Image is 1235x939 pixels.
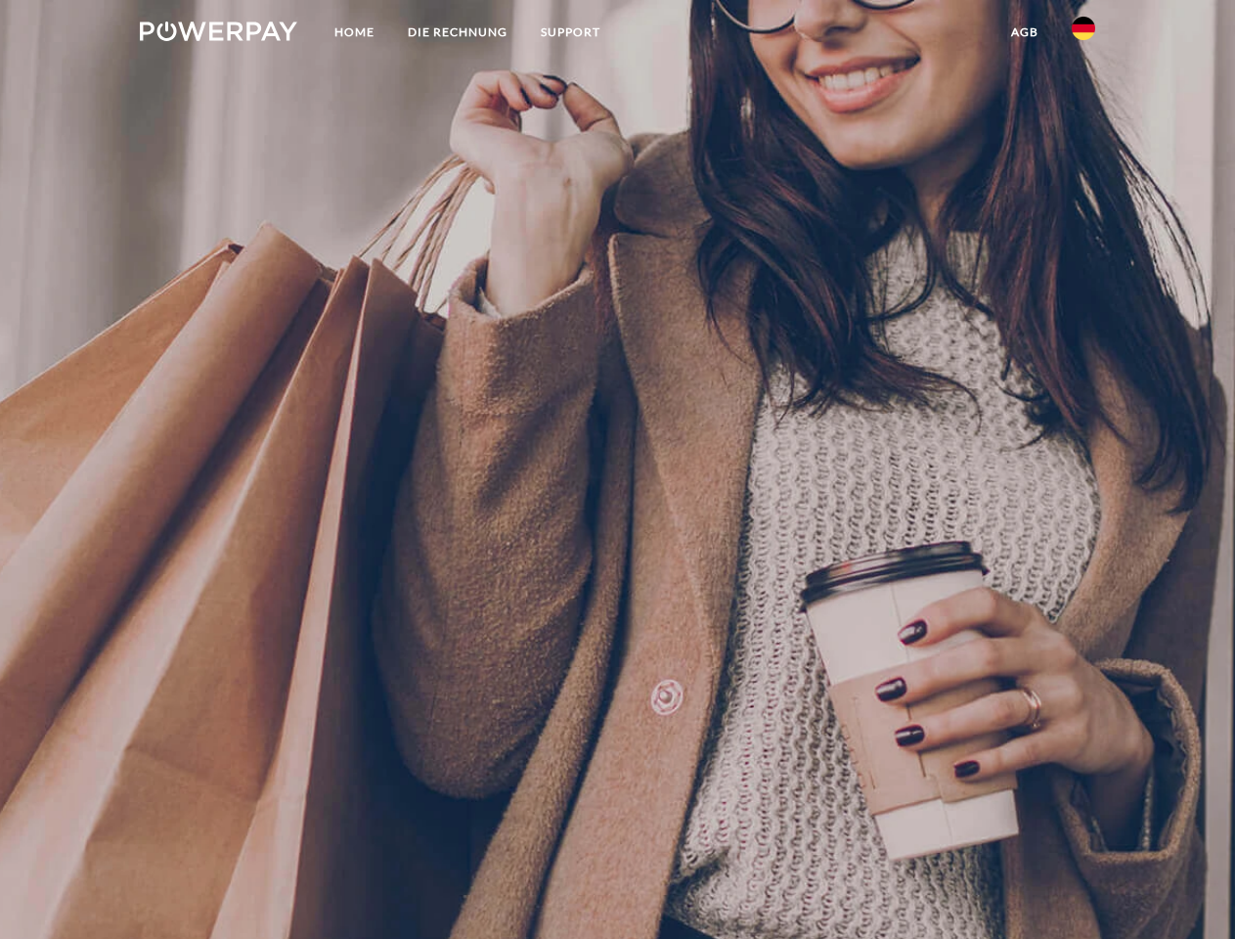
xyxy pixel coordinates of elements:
[1072,17,1095,40] img: de
[994,15,1055,50] a: agb
[140,22,297,41] img: logo-powerpay-white.svg
[524,15,617,50] a: SUPPORT
[318,15,391,50] a: Home
[391,15,524,50] a: DIE RECHNUNG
